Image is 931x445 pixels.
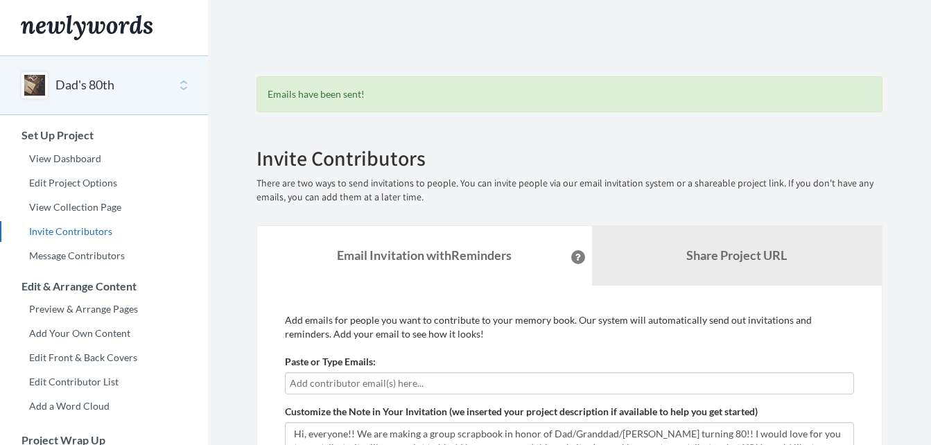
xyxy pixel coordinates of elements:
[290,376,849,391] input: Add contributor email(s) here...
[686,247,787,263] b: Share Project URL
[1,129,208,141] h3: Set Up Project
[285,313,854,341] p: Add emails for people you want to contribute to your memory book. Our system will automatically s...
[285,405,758,419] label: Customize the Note in Your Invitation (we inserted your project description if available to help ...
[256,147,882,170] h2: Invite Contributors
[256,76,882,112] div: Emails have been sent!
[337,247,512,263] strong: Email Invitation with Reminders
[21,15,153,40] img: Newlywords logo
[256,177,882,204] p: There are two ways to send invitations to people. You can invite people via our email invitation ...
[55,76,114,94] button: Dad's 80th
[285,355,376,369] label: Paste or Type Emails:
[1,280,208,293] h3: Edit & Arrange Content
[824,403,917,438] iframe: Opens a widget where you can chat to one of our agents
